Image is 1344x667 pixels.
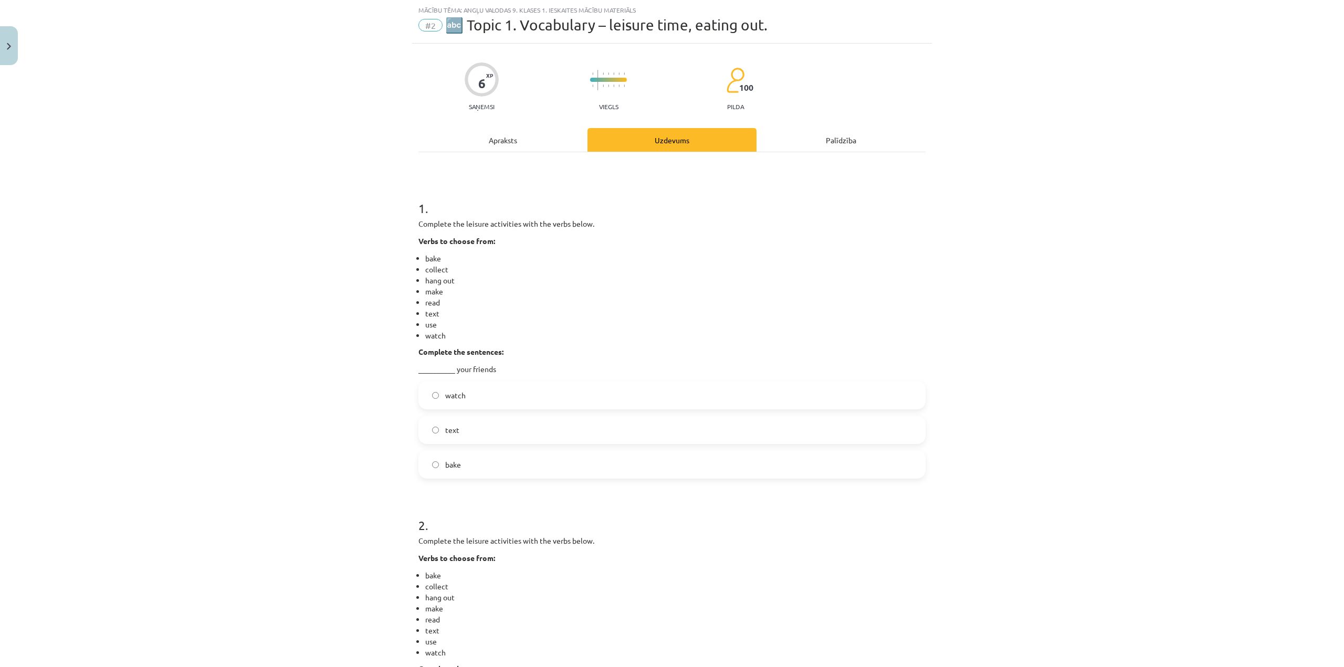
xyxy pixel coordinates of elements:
p: Saņemsi [465,103,499,110]
img: icon-short-line-57e1e144782c952c97e751825c79c345078a6d821885a25fce030b3d8c18986b.svg [608,72,609,75]
img: icon-long-line-d9ea69661e0d244f92f715978eff75569469978d946b2353a9bb055b3ed8787d.svg [597,70,598,90]
span: bake [445,459,461,470]
p: pilda [727,103,744,110]
p: __________ your friends [418,364,926,375]
p: Complete the leisure activities with the verbs below. [418,218,926,229]
li: use [425,319,926,330]
p: Complete the leisure activities with the verbs below. [418,535,926,546]
img: icon-short-line-57e1e144782c952c97e751825c79c345078a6d821885a25fce030b3d8c18986b.svg [592,84,593,87]
img: icon-short-line-57e1e144782c952c97e751825c79c345078a6d821885a25fce030b3d8c18986b.svg [613,72,614,75]
span: XP [486,72,493,78]
li: use [425,636,926,647]
img: icon-short-line-57e1e144782c952c97e751825c79c345078a6d821885a25fce030b3d8c18986b.svg [592,72,593,75]
li: read [425,614,926,625]
li: text [425,625,926,636]
strong: Verbs to choose from: [418,553,495,563]
img: students-c634bb4e5e11cddfef0936a35e636f08e4e9abd3cc4e673bd6f9a4125e45ecb1.svg [726,67,744,93]
li: watch [425,330,926,341]
img: icon-short-line-57e1e144782c952c97e751825c79c345078a6d821885a25fce030b3d8c18986b.svg [624,72,625,75]
p: Viegls [599,103,618,110]
input: text [432,427,439,433]
h1: 1 . [418,183,926,215]
div: Mācību tēma: Angļu valodas 9. klases 1. ieskaites mācību materiāls [418,6,926,14]
div: Palīdzība [757,128,926,152]
span: watch [445,390,466,401]
input: watch [432,392,439,399]
input: bake [432,461,439,468]
img: icon-short-line-57e1e144782c952c97e751825c79c345078a6d821885a25fce030b3d8c18986b.svg [618,72,619,75]
li: collect [425,264,926,275]
li: hang out [425,275,926,286]
div: 6 [478,76,486,91]
span: 100 [739,83,753,92]
img: icon-short-line-57e1e144782c952c97e751825c79c345078a6d821885a25fce030b3d8c18986b.svg [613,84,614,87]
h1: 2 . [418,500,926,532]
li: hang out [425,592,926,603]
span: 🔤 Topic 1. Vocabulary – leisure time, eating out. [445,16,768,34]
li: make [425,603,926,614]
li: collect [425,581,926,592]
li: bake [425,570,926,581]
div: Apraksts [418,128,587,152]
li: make [425,286,926,297]
strong: Complete the sentences: [418,347,503,356]
div: Uzdevums [587,128,757,152]
img: icon-short-line-57e1e144782c952c97e751825c79c345078a6d821885a25fce030b3d8c18986b.svg [618,84,619,87]
img: icon-short-line-57e1e144782c952c97e751825c79c345078a6d821885a25fce030b3d8c18986b.svg [603,84,604,87]
li: watch [425,647,926,658]
span: text [445,425,459,436]
img: icon-short-line-57e1e144782c952c97e751825c79c345078a6d821885a25fce030b3d8c18986b.svg [608,84,609,87]
li: read [425,297,926,308]
img: icon-close-lesson-0947bae3869378f0d4975bcd49f059093ad1ed9edebbc8119c70593378902aed.svg [7,43,11,50]
img: icon-short-line-57e1e144782c952c97e751825c79c345078a6d821885a25fce030b3d8c18986b.svg [603,72,604,75]
strong: Verbs to choose from: [418,236,495,246]
li: bake [425,253,926,264]
li: text [425,308,926,319]
span: #2 [418,19,443,31]
img: icon-short-line-57e1e144782c952c97e751825c79c345078a6d821885a25fce030b3d8c18986b.svg [624,84,625,87]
